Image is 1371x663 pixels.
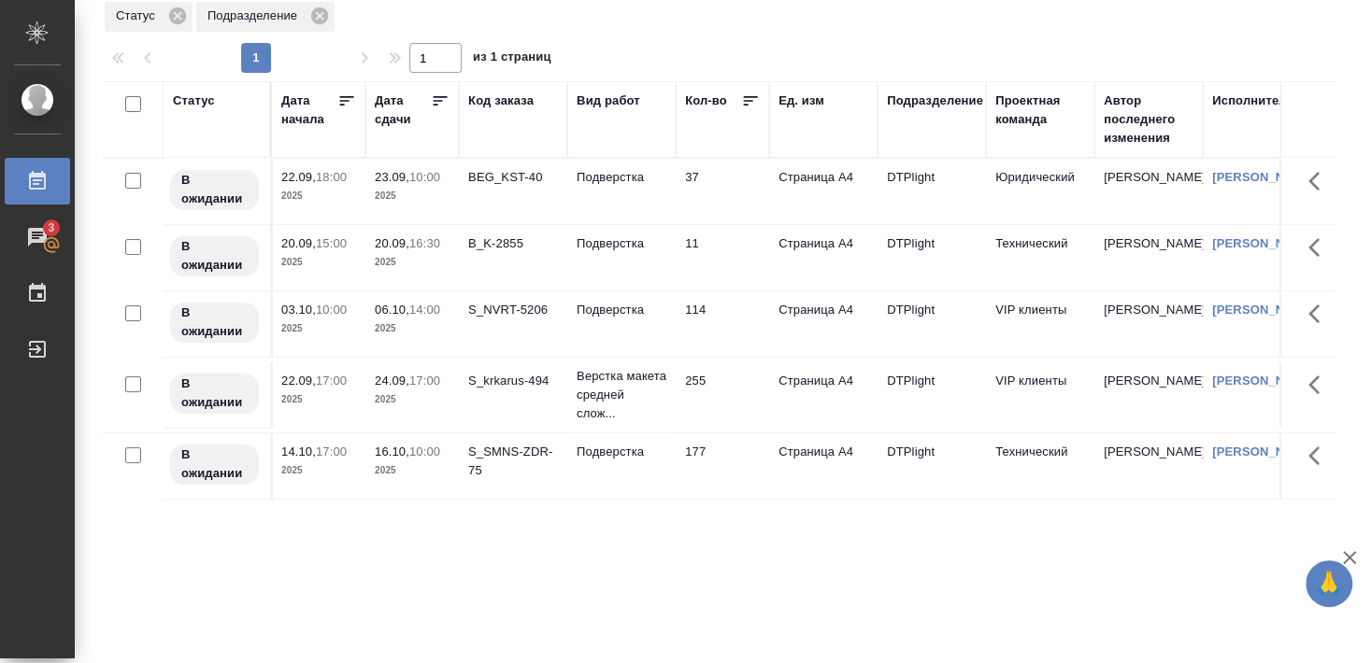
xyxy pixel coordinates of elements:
[375,390,450,409] p: 2025
[986,362,1094,428] td: VIP клиенты
[1212,236,1316,250] a: [PERSON_NAME]
[1297,291,1342,336] button: Здесь прячутся важные кнопки
[769,225,878,290] td: Страница А4
[778,92,824,110] div: Ед. изм
[986,291,1094,357] td: VIP клиенты
[577,168,666,187] p: Подверстка
[1212,92,1294,110] div: Исполнитель
[281,92,337,129] div: Дата начала
[173,92,215,110] div: Статус
[676,225,769,290] td: 11
[316,236,347,250] p: 15:00
[409,374,440,388] p: 17:00
[5,214,70,261] a: 3
[36,219,65,237] span: 3
[181,374,248,412] p: В ожидании
[468,301,558,319] div: S_NVRT-5206
[316,444,347,458] p: 17:00
[375,374,409,388] p: 24.09,
[375,444,409,458] p: 16.10,
[281,390,356,409] p: 2025
[281,319,356,338] p: 2025
[1104,92,1193,148] div: Автор последнего изменения
[181,445,248,483] p: В ожидании
[1094,225,1203,290] td: [PERSON_NAME]
[577,301,666,319] p: Подверстка
[1094,362,1203,428] td: [PERSON_NAME]
[281,236,316,250] p: 20.09,
[281,374,316,388] p: 22.09,
[375,303,409,317] p: 06.10,
[168,301,261,345] div: Исполнитель назначен, приступать к работе пока рано
[878,159,986,224] td: DTPlight
[409,236,440,250] p: 16:30
[181,171,248,208] p: В ожидании
[1094,433,1203,499] td: [PERSON_NAME]
[986,159,1094,224] td: Юридический
[1212,303,1316,317] a: [PERSON_NAME]
[375,92,431,129] div: Дата сдачи
[375,461,450,480] p: 2025
[577,367,666,423] p: Верстка макета средней слож...
[1212,444,1316,458] a: [PERSON_NAME]
[468,92,534,110] div: Код заказа
[676,291,769,357] td: 114
[316,170,347,184] p: 18:00
[769,291,878,357] td: Страница А4
[995,92,1085,129] div: Проектная команда
[878,433,986,499] td: DTPlight
[375,170,409,184] p: 23.09,
[105,2,193,32] div: Статус
[676,362,769,428] td: 255
[375,187,450,205] p: 2025
[769,433,878,499] td: Страница А4
[375,236,409,250] p: 20.09,
[409,444,440,458] p: 10:00
[375,253,450,272] p: 2025
[577,92,640,110] div: Вид работ
[409,170,440,184] p: 10:00
[1297,433,1342,478] button: Здесь прячутся важные кнопки
[181,303,248,341] p: В ожидании
[676,159,769,224] td: 37
[1212,170,1316,184] a: [PERSON_NAME]
[769,362,878,428] td: Страница А4
[468,234,558,253] div: B_K-2855
[577,443,666,461] p: Подверстка
[468,443,558,480] div: S_SMNS-ZDR-75
[473,46,551,73] span: из 1 страниц
[1297,159,1342,204] button: Здесь прячутся важные кнопки
[878,291,986,357] td: DTPlight
[181,237,248,275] p: В ожидании
[878,362,986,428] td: DTPlight
[1212,374,1316,388] a: [PERSON_NAME]
[168,372,261,416] div: Исполнитель назначен, приступать к работе пока рано
[1094,291,1203,357] td: [PERSON_NAME]
[281,253,356,272] p: 2025
[409,303,440,317] p: 14:00
[1094,159,1203,224] td: [PERSON_NAME]
[1306,560,1352,607] button: 🙏
[281,444,316,458] p: 14.10,
[168,168,261,212] div: Исполнитель назначен, приступать к работе пока рано
[116,7,162,25] p: Статус
[769,159,878,224] td: Страница А4
[1297,225,1342,270] button: Здесь прячутся важные кнопки
[168,234,261,278] div: Исполнитель назначен, приступать к работе пока рано
[196,2,335,32] div: Подразделение
[468,168,558,187] div: BEG_KST-40
[878,225,986,290] td: DTPlight
[316,303,347,317] p: 10:00
[168,443,261,487] div: Исполнитель назначен, приступать к работе пока рано
[281,187,356,205] p: 2025
[986,225,1094,290] td: Технический
[1313,564,1345,603] span: 🙏
[281,170,316,184] p: 22.09,
[375,319,450,338] p: 2025
[1297,362,1342,407] button: Здесь прячутся важные кнопки
[887,92,983,110] div: Подразделение
[316,374,347,388] p: 17:00
[281,461,356,480] p: 2025
[207,7,304,25] p: Подразделение
[281,303,316,317] p: 03.10,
